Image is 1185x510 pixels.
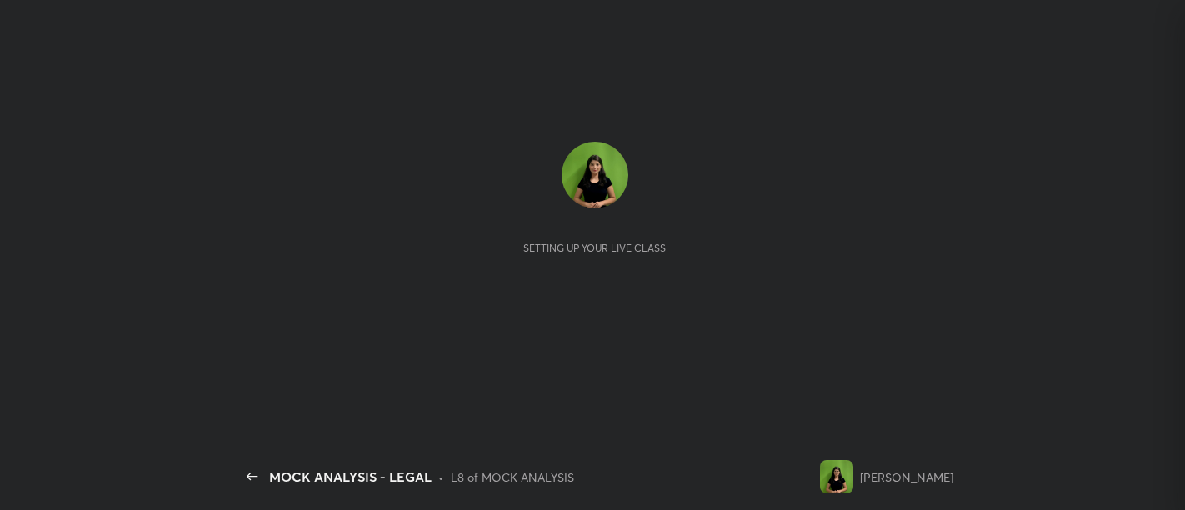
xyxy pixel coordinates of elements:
img: ea43492ca9d14c5f8587a2875712d117.jpg [562,142,628,208]
img: ea43492ca9d14c5f8587a2875712d117.jpg [820,460,853,493]
div: [PERSON_NAME] [860,468,953,486]
div: MOCK ANALYSIS - LEGAL [269,467,432,487]
div: L8 of MOCK ANALYSIS [451,468,574,486]
div: • [438,468,444,486]
div: Setting up your live class [523,242,666,254]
